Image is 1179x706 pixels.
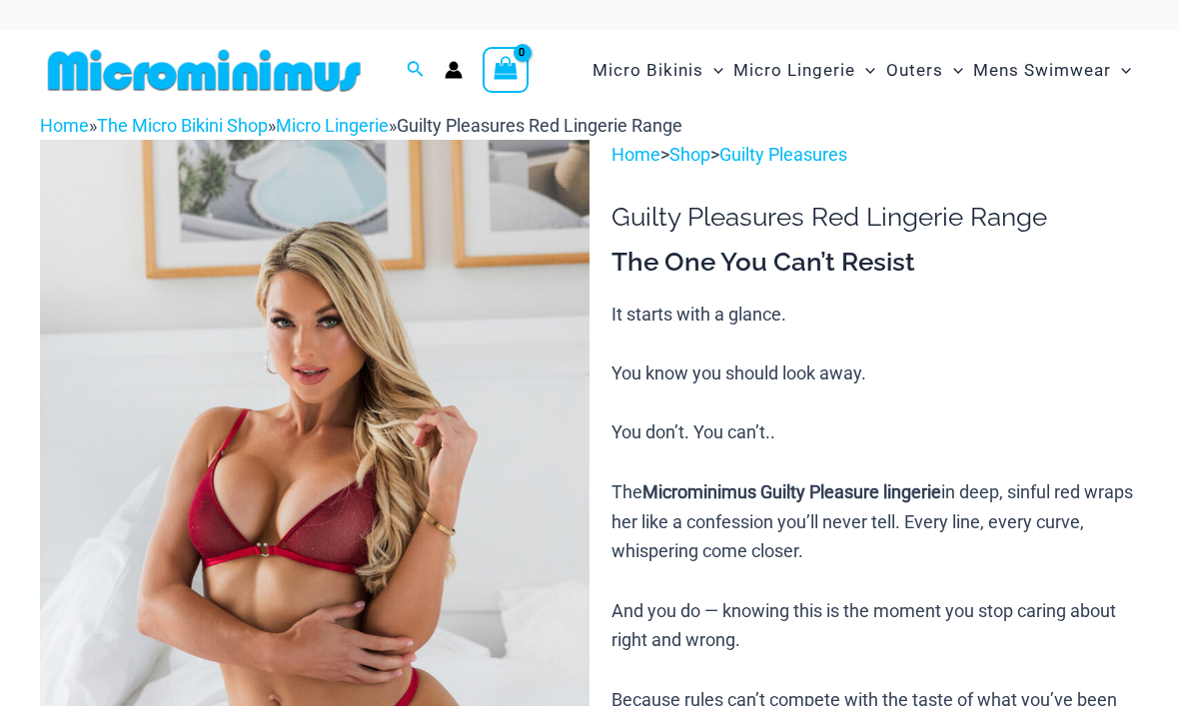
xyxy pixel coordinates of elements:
a: Micro LingerieMenu ToggleMenu Toggle [728,40,880,101]
p: > > [611,140,1139,170]
span: Menu Toggle [703,45,723,96]
a: Account icon link [445,61,463,79]
a: Home [611,144,660,165]
span: Outers [886,45,943,96]
span: » » » [40,115,682,136]
a: Micro Lingerie [276,115,389,136]
span: Menu Toggle [943,45,963,96]
a: OutersMenu ToggleMenu Toggle [881,40,968,101]
span: Micro Lingerie [733,45,855,96]
span: Mens Swimwear [973,45,1111,96]
a: Shop [669,144,710,165]
span: Micro Bikinis [592,45,703,96]
h1: Guilty Pleasures Red Lingerie Range [611,202,1139,233]
a: Home [40,115,89,136]
a: Search icon link [407,58,425,83]
a: Guilty Pleasures [719,144,847,165]
a: View Shopping Cart, empty [483,47,529,93]
span: Menu Toggle [1111,45,1131,96]
nav: Site Navigation [585,37,1139,104]
a: Mens SwimwearMenu ToggleMenu Toggle [968,40,1136,101]
span: Menu Toggle [855,45,875,96]
b: Microminimus Guilty Pleasure lingerie [642,481,941,502]
h3: The One You Can’t Resist [611,246,1139,280]
span: Guilty Pleasures Red Lingerie Range [397,115,682,136]
a: The Micro Bikini Shop [97,115,268,136]
img: MM SHOP LOGO FLAT [40,48,369,93]
a: Micro BikinisMenu ToggleMenu Toggle [588,40,728,101]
